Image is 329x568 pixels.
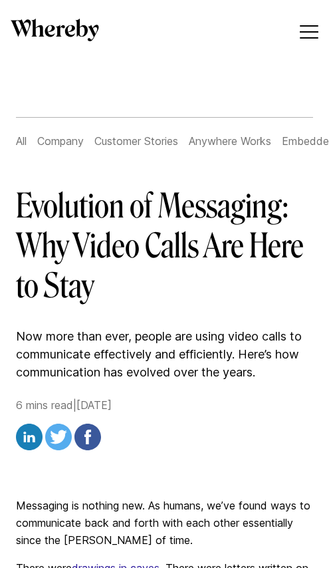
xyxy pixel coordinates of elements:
h1: Evolution of Messaging: Why Video Calls Are Here to Stay [16,186,313,306]
a: Anywhere Works [189,134,271,148]
img: linkedin [16,424,43,450]
a: Company [37,134,84,148]
img: facebook [74,424,101,450]
p: Messaging is nothing new. As humans, we’ve found ways to communicate back and forth with each oth... [16,497,313,549]
p: Now more than ever, people are using video calls to communicate effectively and efficiently. Here... [16,327,313,381]
a: All [16,134,27,148]
img: twitter [45,424,72,450]
div: 6 mins read | [DATE] [16,397,313,454]
svg: Whereby [11,19,99,41]
a: Customer Stories [94,134,178,148]
a: Whereby [11,19,99,46]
